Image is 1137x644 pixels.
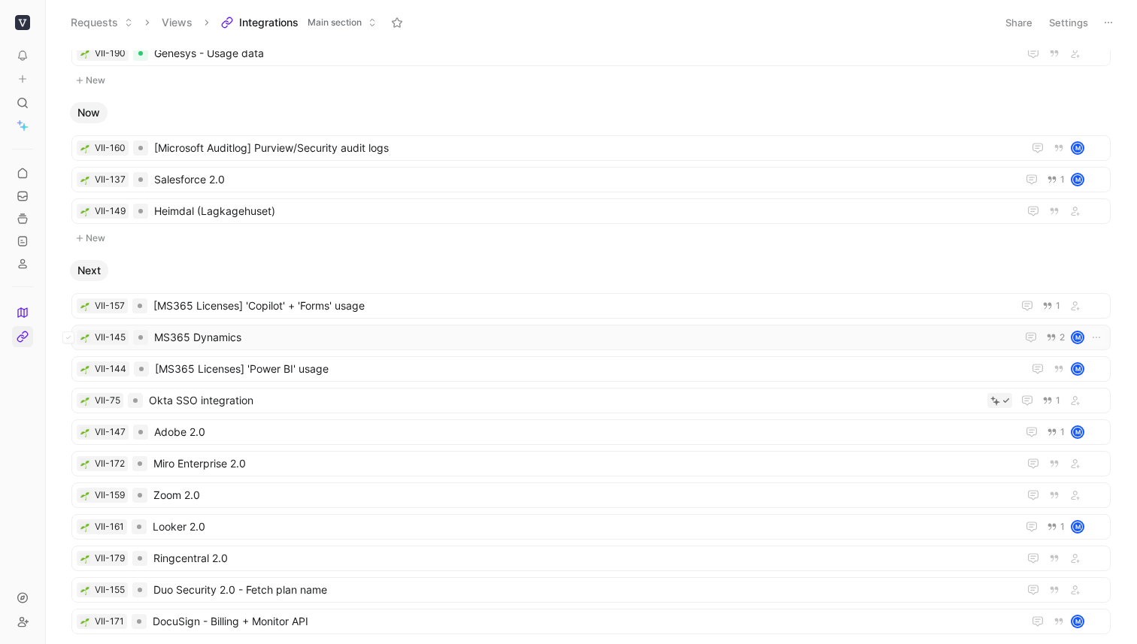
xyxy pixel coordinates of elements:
button: 🌱 [80,616,90,627]
img: 🌱 [80,176,89,185]
div: VII-149 [95,204,126,219]
span: Now [77,105,100,120]
span: Integrations [239,15,299,30]
a: 🌱VII-144[MS365 Licenses] 'Power BI' usageM [71,356,1111,382]
a: 🌱VII-75Okta SSO integration1 [71,388,1111,413]
button: 🌱 [80,206,90,216]
span: Miro Enterprise 2.0 [153,455,1012,473]
img: 🌱 [80,397,89,406]
button: Settings [1042,12,1095,33]
button: Requests [64,11,140,34]
button: New [70,71,1112,89]
a: 🌱VII-149Heimdal (Lagkagehuset) [71,198,1111,224]
span: 1 [1060,428,1065,437]
a: 🌱VII-160[Microsoft Auditlog] Purview/Security audit logsM [71,135,1111,161]
span: 1 [1060,175,1065,184]
a: 🌱VII-145MS365 Dynamics2M [71,325,1111,350]
button: 🌱 [80,174,90,185]
button: 🌱 [80,490,90,500]
span: [MS365 Licenses] 'Copilot' + 'Forms' usage [153,297,1006,315]
button: New [70,229,1112,247]
img: 🌱 [80,618,89,627]
img: 🌱 [80,50,89,59]
button: Share [999,12,1039,33]
a: 🌱VII-147Adobe 2.01M [71,419,1111,445]
button: 1 [1039,298,1063,314]
img: 🌱 [80,302,89,311]
button: Next [70,260,108,281]
img: 🌱 [80,586,89,595]
a: 🌱VII-159Zoom 2.0 [71,482,1111,508]
button: 1 [1044,424,1068,440]
span: Duo Security 2.0 - Fetch plan name [153,581,1012,599]
button: 🌱 [80,364,90,374]
span: Genesys - Usage data [154,44,1012,62]
div: M [1072,616,1083,627]
img: 🌱 [80,207,89,216]
button: 1 [1039,392,1063,409]
div: NowNew [64,102,1118,248]
span: [MS365 Licenses] 'Power BI' usage [155,360,1017,378]
div: VII-144 [95,361,126,376]
span: 1 [1056,396,1060,405]
div: VII-147 [95,425,126,440]
span: DocuSign - Billing + Monitor API [153,612,1017,630]
button: 🌱 [80,585,90,595]
img: 🌱 [80,428,89,437]
button: 🌱 [80,553,90,564]
div: M [1072,174,1083,185]
button: 🌱 [80,427,90,437]
button: Now [70,102,108,123]
span: Salesforce 2.0 [154,171,1011,189]
button: 1 [1044,519,1068,535]
div: M [1072,522,1083,532]
img: 🌱 [80,334,89,343]
div: VII-172 [95,456,125,471]
img: 🌱 [80,144,89,153]
div: VII-160 [95,141,126,156]
img: 🌱 [80,365,89,374]
button: 🌱 [80,143,90,153]
button: 🌱 [80,301,90,311]
span: 1 [1056,301,1060,310]
span: Adobe 2.0 [154,423,1011,441]
span: Next [77,263,101,278]
span: 1 [1060,522,1065,531]
div: VII-155 [95,582,125,597]
a: 🌱VII-171DocuSign - Billing + Monitor APIM [71,609,1111,634]
span: Looker 2.0 [153,518,1011,536]
button: Viio [12,12,33,33]
span: Heimdal (Lagkagehuset) [154,202,1012,220]
a: 🌱VII-155Duo Security 2.0 - Fetch plan name [71,577,1111,603]
button: 🌱 [80,395,90,406]
span: Main section [308,15,362,30]
img: 🌱 [80,555,89,564]
a: 🌱VII-157[MS365 Licenses] 'Copilot' + 'Forms' usage1 [71,293,1111,319]
a: 🌱VII-179Ringcentral 2.0 [71,546,1111,571]
button: 🌱 [80,48,90,59]
button: 🌱 [80,458,90,469]
span: 2 [1060,333,1065,342]
span: Zoom 2.0 [153,486,1012,504]
a: 🌱VII-172Miro Enterprise 2.0 [71,451,1111,476]
div: M [1072,364,1083,374]
span: Okta SSO integration [149,392,981,410]
div: M [1072,427,1083,437]
button: IntegrationsMain section [214,11,384,34]
div: VII-161 [95,519,124,534]
button: 🌱 [80,332,90,343]
a: 🌱VII-161Looker 2.01M [71,514,1111,540]
span: MS365 Dynamics [154,328,1010,346]
img: Viio [15,15,30,30]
